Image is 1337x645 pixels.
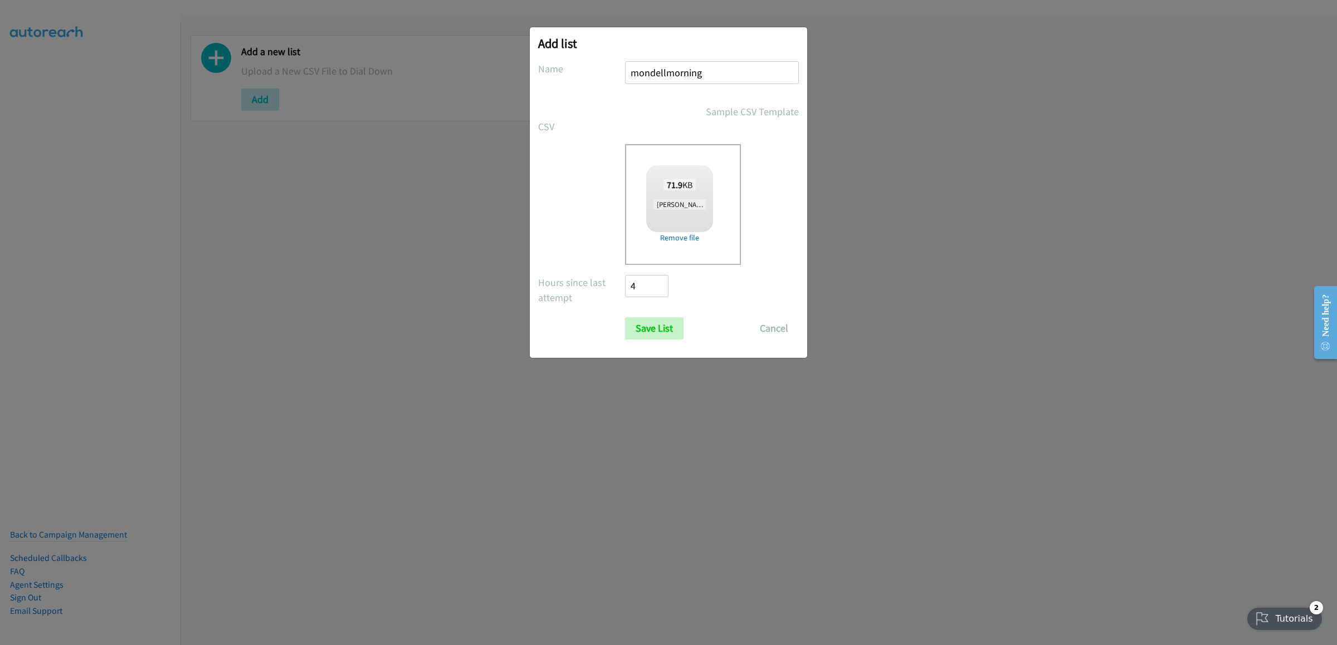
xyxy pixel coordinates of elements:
label: CSV [538,119,625,134]
span: [PERSON_NAME] + Dell 1.csv [653,199,745,210]
input: Save List [625,317,684,339]
iframe: Checklist [1241,597,1329,637]
a: Remove file [646,232,713,244]
strong: 71.9 [667,179,682,190]
label: Hours since last attempt [538,275,625,305]
iframe: Resource Center [1305,277,1337,368]
h2: Add list [538,36,799,51]
a: Sample CSV Template [706,104,799,119]
button: Cancel [749,317,799,339]
span: KB [663,179,696,190]
label: Name [538,61,625,76]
